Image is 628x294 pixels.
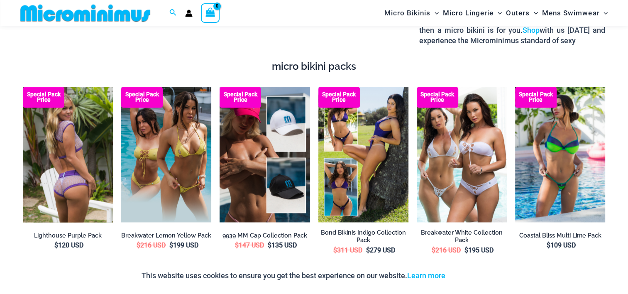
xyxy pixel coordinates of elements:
span: $ [235,241,239,249]
a: Micro LingerieMenu ToggleMenu Toggle [441,2,504,24]
span: Micro Bikinis [384,2,430,24]
a: Shop [523,26,540,34]
span: $ [464,246,468,254]
a: Micro BikinisMenu ToggleMenu Toggle [382,2,441,24]
bdi: 279 USD [366,246,395,254]
bdi: 216 USD [137,241,166,249]
span: $ [137,241,140,249]
span: $ [547,241,550,249]
span: Menu Toggle [530,2,538,24]
a: Lighthouse Purples 3668 Crop Top 516 Short 11 Lighthouse Purples 3668 Crop Top 516 Short 09Lighth... [23,87,113,222]
img: Breakwater Lemon Yellow Bikini Pack [121,87,211,222]
span: Micro Lingerie [443,2,494,24]
a: View Shopping Cart, empty [201,3,220,22]
a: Rebel Cap Rebel Cap BlackElectric Blue 9939 Cap 05Rebel Cap BlackElectric Blue 9939 Cap 05 [220,87,310,222]
bdi: 109 USD [547,241,576,249]
button: Accept [452,266,487,286]
a: Coastal Bliss Multi Lime 3223 Underwire Top 4275 Micro 07 Coastal Bliss Multi Lime 3223 Underwire... [515,87,605,222]
a: Breakwater Lemon Yellow Bikini Pack Breakwater Lemon Yellow Bikini Pack 2Breakwater Lemon Yellow ... [121,87,211,222]
bdi: 216 USD [432,246,461,254]
a: Account icon link [185,10,193,17]
h4: micro bikini packs [23,61,605,73]
img: Rebel Cap [220,87,310,222]
bdi: 199 USD [169,241,198,249]
nav: Site Navigation [381,1,611,25]
img: Lighthouse Purples 3668 Crop Top 516 Short 09 [23,87,113,222]
bdi: 147 USD [235,241,264,249]
p: This website uses cookies to ensure you get the best experience on our website. [142,269,445,282]
bdi: 120 USD [54,241,83,249]
span: Menu Toggle [430,2,439,24]
span: Outers [506,2,530,24]
span: Menu Toggle [599,2,608,24]
b: Special Pack Price [23,92,64,103]
img: Bond Inidgo Collection Pack (10) [318,87,408,222]
bdi: 135 USD [268,241,297,249]
a: Learn more [407,271,445,280]
b: Special Pack Price [121,92,163,103]
a: Breakwater White Collection Pack [417,228,507,244]
span: Menu Toggle [494,2,502,24]
span: $ [366,246,370,254]
b: Special Pack Price [318,92,360,103]
bdi: 311 USD [333,246,362,254]
a: Lighthouse Purple Pack [23,231,113,239]
span: Mens Swimwear [542,2,599,24]
span: $ [432,246,435,254]
img: Coastal Bliss Multi Lime 3223 Underwire Top 4275 Micro 07 [515,87,605,222]
span: $ [268,241,271,249]
a: Bond Bikinis Indigo Collection Pack [318,228,408,244]
a: Breakwater Lemon Yellow Pack [121,231,211,239]
a: OutersMenu ToggleMenu Toggle [504,2,540,24]
img: MM SHOP LOGO FLAT [17,4,154,22]
span: $ [333,246,337,254]
span: $ [54,241,58,249]
a: Collection Pack (5) Breakwater White 341 Top 4956 Shorts 08Breakwater White 341 Top 4956 Shorts 08 [417,87,507,222]
b: Special Pack Price [417,92,458,103]
bdi: 195 USD [464,246,494,254]
a: Mens SwimwearMenu ToggleMenu Toggle [540,2,610,24]
b: Special Pack Price [515,92,557,103]
a: Bond Inidgo Collection Pack (10) Bond Indigo Bikini Collection Pack Back (6)Bond Indigo Bikini Co... [318,87,408,222]
a: Coastal Bliss Multi Lime Pack [515,231,605,239]
a: 9939 MM Cap Collection Pack [220,231,310,239]
a: Search icon link [169,8,177,18]
span: $ [169,241,173,249]
img: Collection Pack (5) [417,87,507,222]
b: Special Pack Price [220,92,261,103]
